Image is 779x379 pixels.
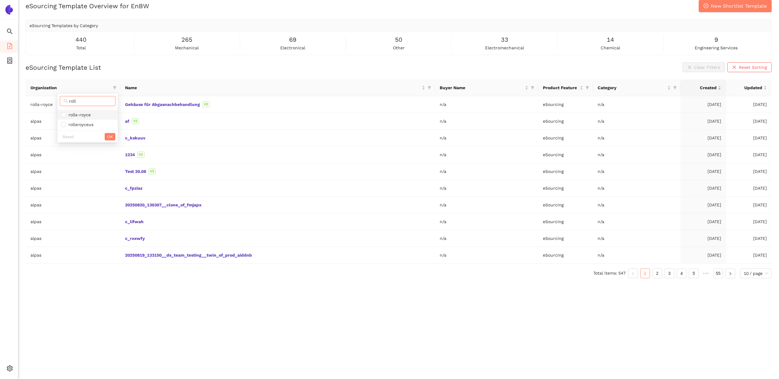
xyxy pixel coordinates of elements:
[640,268,650,278] li: 1
[543,84,578,91] span: Product Feature
[426,83,432,92] span: filter
[485,44,524,51] span: electromechanical
[744,269,768,278] span: 10 / page
[26,163,120,180] td: alpas
[704,3,708,9] span: plus-circle
[26,63,101,72] h2: eSourcing Template List
[740,268,772,278] div: Page Size
[538,230,593,247] td: eSourcing
[593,130,680,146] td: n/a
[680,113,726,130] td: [DATE]
[653,269,662,278] a: 2
[732,65,736,70] span: close
[726,197,772,213] td: [DATE]
[584,83,590,92] span: filter
[607,35,614,44] span: 14
[26,2,149,10] h2: eSourcing Template Overview for EnBW
[628,268,638,278] button: left
[726,180,772,197] td: [DATE]
[593,96,680,113] td: n/a
[726,113,772,130] td: [DATE]
[76,44,86,51] span: total
[393,44,405,51] span: other
[652,268,662,278] li: 2
[125,84,421,91] span: Name
[680,96,726,113] td: [DATE]
[725,268,735,278] li: Next Page
[26,96,120,113] td: rolls-royce
[538,146,593,163] td: eSourcing
[538,96,593,113] td: eSourcing
[435,79,538,96] th: this column's title is Buyer Name,this column is sortable
[598,84,666,91] span: Category
[435,213,538,230] td: n/a
[680,146,726,163] td: [DATE]
[66,122,93,127] span: rollsroyceus
[105,133,115,140] button: OK
[69,98,112,104] input: Search in filters
[680,197,726,213] td: [DATE]
[680,213,726,230] td: [DATE]
[701,268,711,278] li: Next 5 Pages
[435,180,538,197] td: n/a
[75,35,86,44] span: 440
[683,62,725,72] button: closeClear Filters
[593,163,680,180] td: n/a
[680,130,726,146] td: [DATE]
[175,44,199,51] span: mechanical
[689,268,699,278] li: 5
[641,269,650,278] a: 1
[30,23,98,28] span: eSourcing Templates by Category
[677,268,686,278] li: 4
[593,113,680,130] td: n/a
[689,269,698,278] a: 5
[7,41,13,53] span: file-add
[538,113,593,130] td: eSourcing
[726,146,772,163] td: [DATE]
[726,130,772,146] td: [DATE]
[26,197,120,213] td: alpas
[711,2,767,10] span: New Shortlist Template
[593,268,626,278] li: Total items: 547
[148,168,156,174] span: V2
[26,247,120,264] td: alpas
[673,86,677,89] span: filter
[280,44,305,51] span: electronical
[726,79,772,96] th: this column's title is Updated,this column is sortable
[435,247,538,264] td: n/a
[435,197,538,213] td: n/a
[132,118,139,124] span: V2
[26,146,120,163] td: alpas
[531,86,534,89] span: filter
[677,269,686,278] a: 4
[26,130,120,146] td: alpas
[680,230,726,247] td: [DATE]
[435,230,538,247] td: n/a
[435,113,538,130] td: n/a
[680,163,726,180] td: [DATE]
[440,84,524,91] span: Buyer Name
[725,268,735,278] button: right
[585,86,589,89] span: filter
[7,363,13,375] span: setting
[695,44,738,51] span: engineering services
[538,79,593,96] th: this column's title is Product Feature,this column is sortable
[726,96,772,113] td: [DATE]
[739,64,767,71] span: Reset Sorting
[26,180,120,197] td: alpas
[726,230,772,247] td: [DATE]
[672,83,678,92] span: filter
[435,130,538,146] td: n/a
[726,213,772,230] td: [DATE]
[593,180,680,197] td: n/a
[593,230,680,247] td: n/a
[593,79,680,96] th: this column's title is Category,this column is sortable
[680,247,726,264] td: [DATE]
[665,269,674,278] a: 3
[593,213,680,230] td: n/a
[435,96,538,113] td: n/a
[66,112,91,117] span: rolls-royce
[538,197,593,213] td: eSourcing
[26,113,120,130] td: alpas
[107,133,113,140] span: OK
